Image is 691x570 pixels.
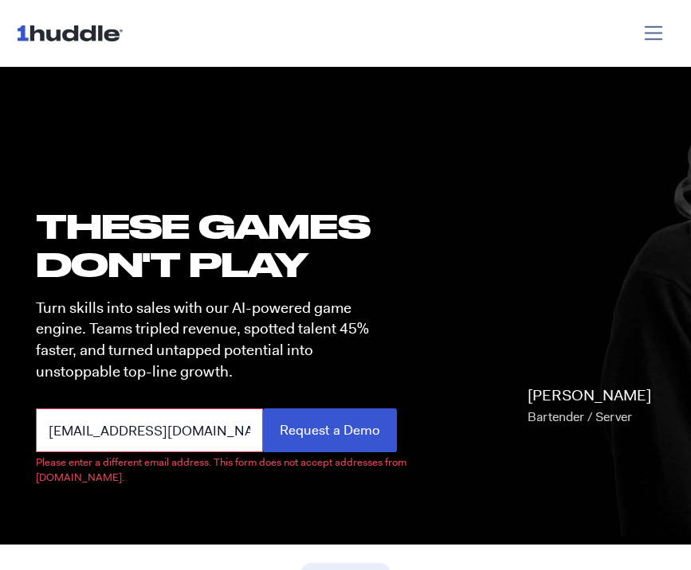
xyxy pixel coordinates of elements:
p: [PERSON_NAME] [528,385,651,429]
input: Request a Demo [263,408,397,452]
p: Turn skills into sales with our AI-powered game engine. Teams tripled revenue, spotted talent 45%... [36,298,399,382]
button: Toggle navigation [632,18,676,49]
label: Please enter a different email address. This form does not accept addresses from [DOMAIN_NAME]. [36,455,414,485]
span: Bartender / Server [528,408,632,425]
h1: these GAMES DON'T PLAY [36,207,414,283]
input: Business Email* [36,408,263,452]
img: ... [16,18,130,48]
